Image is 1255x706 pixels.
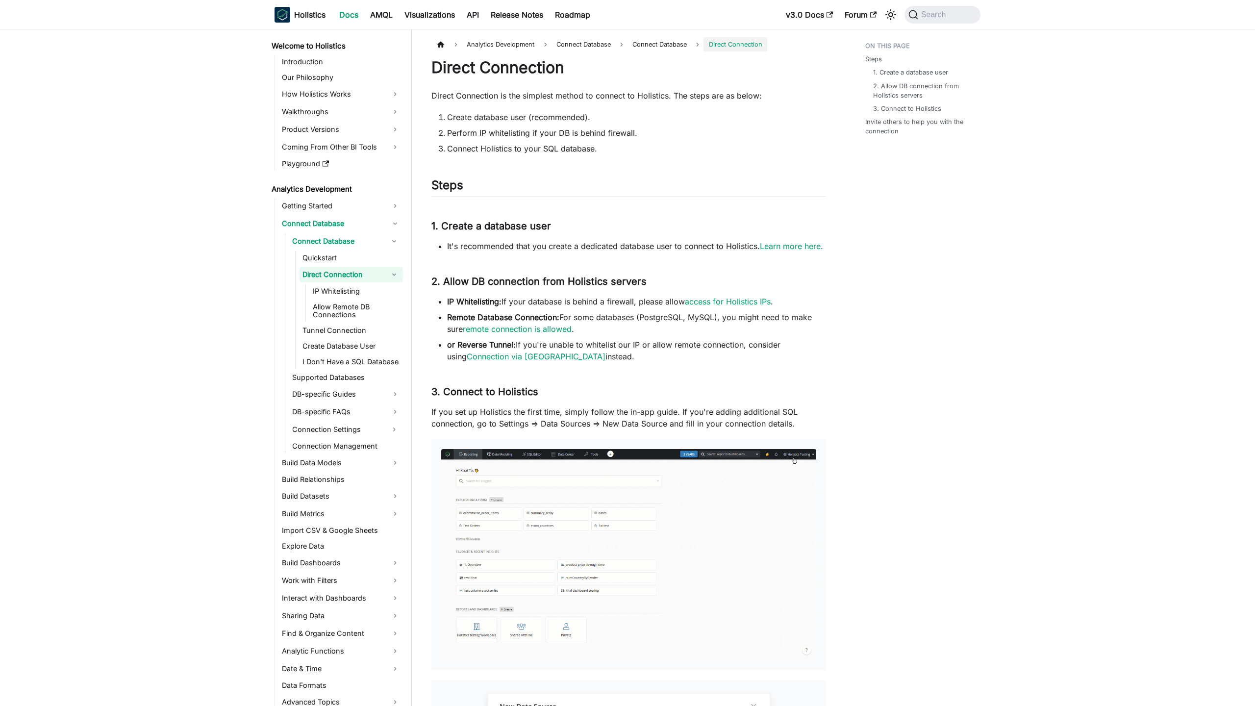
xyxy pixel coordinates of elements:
a: Getting Started [279,198,403,214]
h3: 2. Allow DB connection from Holistics servers [431,276,826,288]
a: Welcome to Holistics [269,39,403,53]
span: Connect Database [632,41,687,48]
a: v3.0 Docs [780,7,839,23]
button: Collapse sidebar category 'Direct Connection' [385,267,403,282]
span: Search [918,10,952,19]
a: Connect Database [279,216,403,231]
a: Build Dashboards [279,555,403,571]
li: If you're unable to whitelist our IP or allow remote connection, consider using instead. [447,339,826,362]
strong: or Reverse Tunnel: [447,340,516,350]
strong: IP Whitelisting: [447,297,502,306]
a: Build Datasets [279,488,403,504]
a: How Holistics Works [279,86,403,102]
a: Import CSV & Google Sheets [279,524,403,537]
nav: Docs sidebar [265,29,412,706]
a: 3. Connect to Holistics [873,104,941,113]
a: 1. Create a database user [873,68,948,77]
a: Data Formats [279,679,403,692]
a: Connection Settings [289,422,385,437]
p: If you set up Holistics the first time, simply follow the in-app guide. If you're adding addition... [431,406,826,429]
a: Learn more here. [760,241,823,251]
a: Invite others to help you with the connection [865,117,975,136]
a: Interact with Dashboards [279,590,403,606]
a: Work with Filters [279,573,403,588]
li: For some databases (PostgreSQL, MySQL), you might need to make sure . [447,311,826,335]
a: Connection Management [289,439,403,453]
a: Date & Time [279,661,403,677]
h3: 1. Create a database user [431,220,826,232]
a: access for Holistics IPs [685,297,771,306]
span: Connect Database [552,37,616,51]
a: Quickstart [300,251,403,265]
button: Expand sidebar category 'Connection Settings' [385,422,403,437]
a: Analytics Development [269,182,403,196]
a: AMQL [364,7,399,23]
li: If your database is behind a firewall, please allow . [447,296,826,307]
a: Supported Databases [289,371,403,384]
a: HolisticsHolisticsHolistics [275,7,326,23]
strong: Remote Database Connection: [447,312,559,322]
a: Release Notes [485,7,549,23]
a: Home page [431,37,450,51]
img: Connect New Data Source [441,449,816,660]
a: Docs [333,7,364,23]
b: Holistics [294,9,326,21]
button: Search (Command+K) [904,6,980,24]
a: Forum [839,7,882,23]
button: Collapse sidebar category 'Connect Database' [385,233,403,249]
span: Analytics Development [462,37,539,51]
a: Product Versions [279,122,403,137]
a: Our Philosophy [279,71,403,84]
a: DB-specific FAQs [289,404,403,420]
h3: 3. Connect to Holistics [431,386,826,398]
h2: Steps [431,178,826,197]
a: IP Whitelisting [310,284,403,298]
li: It's recommended that you create a dedicated database user to connect to Holistics. [447,240,826,252]
a: Playground [279,157,403,171]
a: Connect Database [627,37,692,51]
a: Introduction [279,55,403,69]
a: Build Relationships [279,473,403,486]
h1: Direct Connection [431,58,826,77]
a: Explore Data [279,539,403,553]
a: I Don't Have a SQL Database [300,355,403,369]
a: Connection via [GEOGRAPHIC_DATA] [467,352,605,361]
a: 2. Allow DB connection from Holistics servers [873,81,971,100]
a: DB-specific Guides [289,386,403,402]
a: Steps [865,54,882,64]
a: Find & Organize Content [279,626,403,641]
a: Direct Connection [300,267,385,282]
a: Sharing Data [279,608,403,624]
a: Tunnel Connection [300,324,403,337]
a: Allow Remote DB Connections [310,300,403,322]
nav: Breadcrumbs [431,37,826,51]
a: Build Data Models [279,455,403,471]
li: Connect Holistics to your SQL database. [447,143,826,154]
a: Coming From Other BI Tools [279,139,403,155]
a: Visualizations [399,7,461,23]
a: Analytic Functions [279,643,403,659]
p: Direct Connection is the simplest method to connect to Holistics. The steps are as below: [431,90,826,101]
li: Create database user (recommended). [447,111,826,123]
a: Roadmap [549,7,596,23]
a: Build Metrics [279,506,403,522]
button: Switch between dark and light mode (currently system mode) [883,7,899,23]
a: Create Database User [300,339,403,353]
a: Walkthroughs [279,104,403,120]
a: API [461,7,485,23]
a: remote connection is allowed [463,324,572,334]
span: Direct Connection [703,37,767,51]
li: Perform IP whitelisting if your DB is behind firewall. [447,127,826,139]
a: Connect Database [289,233,385,249]
img: Holistics [275,7,290,23]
